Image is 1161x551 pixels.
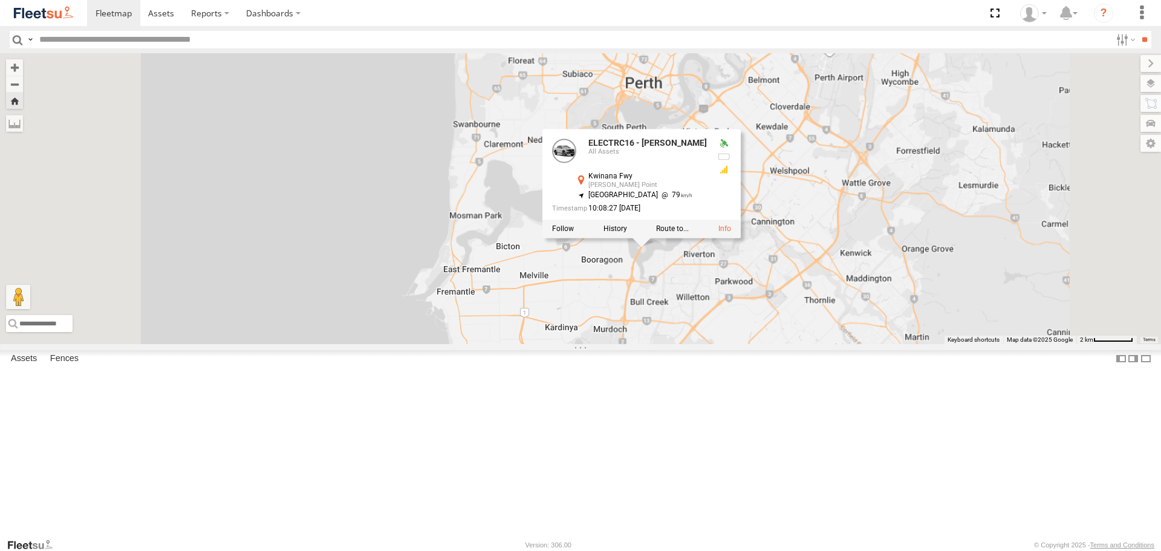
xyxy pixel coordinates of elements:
[25,31,35,48] label: Search Query
[6,76,23,93] button: Zoom out
[717,152,731,162] div: No battery health information received from this device.
[552,225,574,233] label: Realtime tracking of Asset
[7,539,62,551] a: Visit our Website
[1111,31,1137,48] label: Search Filter Options
[6,115,23,132] label: Measure
[6,59,23,76] button: Zoom in
[1080,336,1093,343] span: 2 km
[1127,350,1139,368] label: Dock Summary Table to the Right
[6,285,30,309] button: Drag Pegman onto the map to open Street View
[44,351,85,368] label: Fences
[588,173,707,181] div: Kwinana Fwy
[1016,4,1051,22] div: Wayne Betts
[1094,4,1113,23] i: ?
[1076,336,1137,344] button: Map Scale: 2 km per 62 pixels
[588,182,707,189] div: [PERSON_NAME] Point
[1143,337,1156,342] a: Terms (opens in new tab)
[658,191,692,200] span: 79
[552,205,707,213] div: Date/time of location update
[552,139,576,163] a: View Asset Details
[1140,350,1152,368] label: Hide Summary Table
[1090,541,1154,549] a: Terms and Conditions
[588,139,707,148] a: ELECTRC16 - [PERSON_NAME]
[12,5,75,21] img: fleetsu-logo-horizontal.svg
[717,139,731,149] div: Valid GPS Fix
[717,165,731,175] div: GSM Signal = 3
[1034,541,1154,549] div: © Copyright 2025 -
[718,225,731,233] a: View Asset Details
[6,93,23,109] button: Zoom Home
[603,225,627,233] label: View Asset History
[948,336,1000,344] button: Keyboard shortcuts
[588,191,658,200] span: [GEOGRAPHIC_DATA]
[1115,350,1127,368] label: Dock Summary Table to the Left
[5,351,43,368] label: Assets
[1140,135,1161,152] label: Map Settings
[656,225,689,233] label: Route To Location
[525,541,571,549] div: Version: 306.00
[588,149,707,156] div: All Assets
[1007,336,1073,343] span: Map data ©2025 Google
